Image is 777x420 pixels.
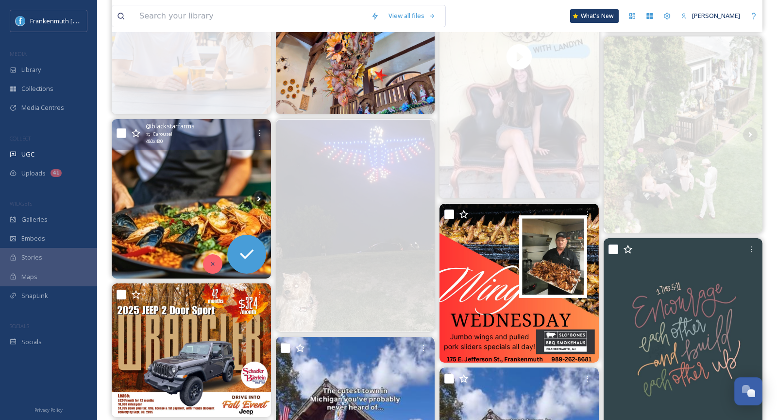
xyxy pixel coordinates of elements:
span: Stories [21,253,42,262]
a: View all files [384,6,440,25]
img: 🔥🥘 Paella Night this Friday at the Bistro!⁠ Saffron sizzling and seafood shimmering—our pans are ... [112,119,271,279]
img: 🍂🔥 Trail-Ready Classic – 2025 Jeep Wrangler 2 Door Sport 🔥🍂 When you picture a Jeep, this is the ... [112,283,271,417]
input: Search your library [135,5,366,27]
span: Uploads [21,169,46,178]
span: @ blackstarfarms [146,122,195,131]
img: Join us today for Wing Wednesday specials! [439,204,599,363]
span: Embeds [21,234,45,243]
span: Privacy Policy [34,407,63,413]
span: Library [21,65,41,74]
span: Galleries [21,215,48,224]
div: 41 [51,169,62,177]
span: [PERSON_NAME] [692,11,740,20]
a: What's New [570,9,619,23]
span: MEDIA [10,50,27,57]
img: My son was being a true patriot at the Autofest #america #usa #droneshow #yorkie #bowser #dogs #f... [276,120,435,332]
img: Social%20Media%20PFP%202025.jpg [16,16,25,26]
a: Privacy Policy [34,403,63,415]
span: Socials [21,337,42,347]
span: Maps [21,272,37,281]
span: Media Centres [21,103,64,112]
a: [PERSON_NAME] [676,6,745,25]
span: WIDGETS [10,200,32,207]
span: UGC [21,150,34,159]
span: SOCIALS [10,322,29,330]
span: Collections [21,84,53,93]
img: 🍂✨ Calling all 2026 brides! Imagine your dream fall wedding at The Brownstone Haus—where historic... [604,36,763,233]
span: COLLECT [10,135,31,142]
span: SnapLink [21,291,48,300]
span: Frankenmuth [US_STATE] [30,16,103,25]
button: Open Chat [734,377,762,405]
span: 480 x 480 [146,138,163,145]
span: Carousel [153,131,172,138]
